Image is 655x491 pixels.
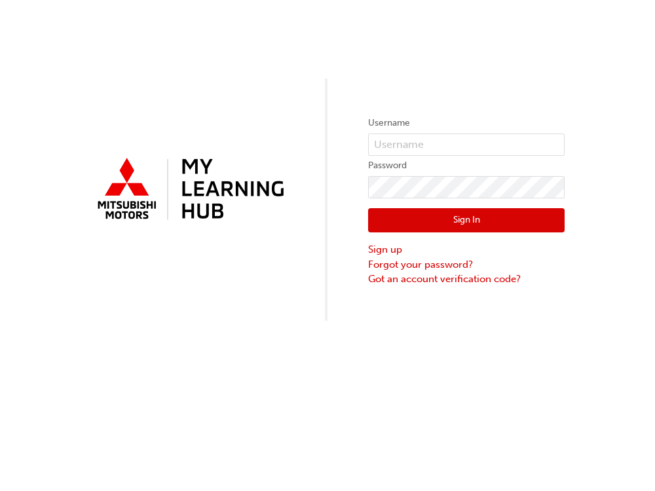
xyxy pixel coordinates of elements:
[368,272,565,287] a: Got an account verification code?
[90,153,287,227] img: mmal
[368,158,565,173] label: Password
[368,257,565,272] a: Forgot your password?
[368,208,565,233] button: Sign In
[368,115,565,131] label: Username
[368,242,565,257] a: Sign up
[368,134,565,156] input: Username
